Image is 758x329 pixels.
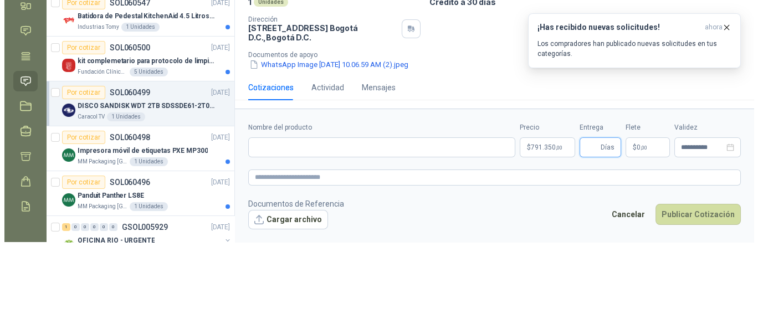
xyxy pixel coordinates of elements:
[515,137,571,157] p: $791.350,00
[58,176,101,189] div: Por cotizar
[73,191,140,201] p: Panduit Panther LS8E
[125,68,163,76] div: 5 Unidades
[526,144,558,151] span: 791.350
[628,144,632,151] span: $
[103,112,141,121] div: 1 Unidades
[58,223,66,231] div: 1
[244,81,289,94] div: Cotizaciones
[58,86,101,99] div: Por cotizar
[632,144,643,151] span: 0
[105,178,146,186] p: SOL060496
[244,122,511,133] label: Nombre del producto
[86,223,94,231] div: 0
[58,104,71,117] img: Company Logo
[575,122,617,133] label: Entrega
[207,132,226,143] p: [DATE]
[357,81,391,94] div: Mensajes
[621,137,665,157] p: $ 0,00
[207,88,226,98] p: [DATE]
[524,13,736,68] button: ¡Has recibido nuevas solicitudes!ahora Los compradores han publicado nuevas solicitudes en tus ca...
[73,235,150,246] p: OFICINA RIO - URGENTE
[621,122,665,133] label: Flete
[42,81,230,126] a: Por cotizarSOL060499[DATE] Company LogoDISCO SANDISK WDT 2TB SDSSDE61-2T00-G25Caracol TV1 Unidades
[601,204,647,225] button: Cancelar
[670,122,736,133] label: Validez
[73,146,203,156] p: Impresora móvil de etiquetas PXE MP300
[551,145,558,151] span: ,00
[596,138,610,157] span: Días
[207,43,226,53] p: [DATE]
[58,193,71,207] img: Company Logo
[58,148,71,162] img: Company Logo
[58,131,101,144] div: Por cotizar
[244,198,340,210] p: Documentos de Referencia
[700,23,718,32] span: ahora
[73,101,211,111] p: DISCO SANDISK WDT 2TB SDSSDE61-2T00-G25
[244,23,393,42] p: [STREET_ADDRESS] Bogotá D.C. , Bogotá D.C.
[58,41,101,54] div: Por cotizar
[125,202,163,211] div: 1 Unidades
[533,23,696,32] h3: ¡Has recibido nuevas solicitudes!
[125,157,163,166] div: 1 Unidades
[58,238,71,251] img: Company Logo
[42,37,230,81] a: Por cotizarSOL060500[DATE] Company Logokit complemetario para protocolo de limpiezaFundación Clín...
[73,23,115,32] p: Industrias Tomy
[207,222,226,233] p: [DATE]
[73,202,123,211] p: MM Packaging [GEOGRAPHIC_DATA]
[105,44,146,52] p: SOL060500
[244,210,324,230] button: Cargar archivo
[58,220,228,256] a: 1 0 0 0 0 0 GSOL005929[DATE] Company LogoOFICINA RIO - URGENTE
[244,51,745,59] p: Documentos de apoyo
[73,68,123,76] p: Fundación Clínica Shaio
[307,81,340,94] div: Actividad
[73,112,100,121] p: Caracol TV
[117,23,155,32] div: 1 Unidades
[105,223,113,231] div: 0
[73,11,211,22] p: Batidora de Pedestal KitchenAid 4.5 Litros Delux Plateado
[95,223,104,231] div: 0
[105,89,146,96] p: SOL060499
[42,171,230,216] a: Por cotizarSOL060496[DATE] Company LogoPanduit Panther LS8EMM Packaging [GEOGRAPHIC_DATA]1 Unidades
[515,122,571,133] label: Precio
[244,16,393,23] p: Dirección
[76,223,85,231] div: 0
[73,56,211,66] p: kit complemetario para protocolo de limpieza
[636,145,643,151] span: ,00
[58,14,71,27] img: Company Logo
[73,157,123,166] p: MM Packaging [GEOGRAPHIC_DATA]
[207,177,226,188] p: [DATE]
[58,59,71,72] img: Company Logo
[105,133,146,141] p: SOL060498
[533,39,727,59] p: Los compradores han publicado nuevas solicitudes en tus categorías.
[117,223,163,231] p: GSOL005929
[651,204,736,225] button: Publicar Cotización
[244,59,405,70] button: WhatsApp Image [DATE] 10.06.59 AM (2).jpeg
[67,223,75,231] div: 0
[42,126,230,171] a: Por cotizarSOL060498[DATE] Company LogoImpresora móvil de etiquetas PXE MP300MM Packaging [GEOGRA...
